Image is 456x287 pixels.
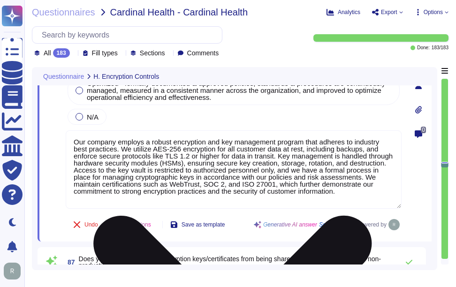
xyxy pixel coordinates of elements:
[64,259,75,265] span: 87
[2,261,27,281] button: user
[32,8,95,17] span: Questionnaires
[327,8,360,16] button: Analytics
[66,130,402,209] textarea: Our company employs a robust encryption and key management program that adheres to industry best ...
[44,50,51,56] span: All
[338,9,360,15] span: Analytics
[421,127,426,133] span: 0
[93,73,159,80] span: H. Encryption Controls
[110,8,248,17] span: Cardinal Health - Cardinal Health
[87,79,385,101] span: Optimized - formally documented & approved policies, standards & procedures are continuously mana...
[140,50,165,56] span: Sections
[388,219,400,230] img: user
[4,263,21,279] img: user
[87,113,99,121] span: N/A
[432,45,448,50] span: 183 / 183
[53,48,70,58] div: 183
[417,45,430,50] span: Done:
[187,50,219,56] span: Comments
[424,9,443,15] span: Options
[92,50,118,56] span: Fill types
[37,27,222,43] input: Search by keywords
[43,73,84,80] span: Questionnaire
[381,9,397,15] span: Export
